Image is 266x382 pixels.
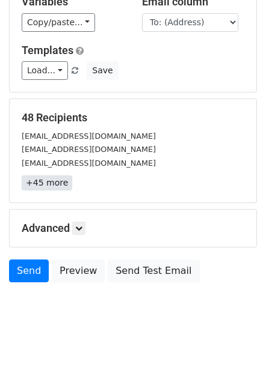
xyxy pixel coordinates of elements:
a: Send Test Email [108,259,199,282]
small: [EMAIL_ADDRESS][DOMAIN_NAME] [22,145,156,154]
iframe: Chat Widget [206,324,266,382]
a: Preview [52,259,105,282]
a: Load... [22,61,68,80]
h5: 48 Recipients [22,111,244,124]
button: Save [87,61,118,80]
a: Send [9,259,49,282]
a: Templates [22,44,73,56]
a: +45 more [22,175,72,190]
small: [EMAIL_ADDRESS][DOMAIN_NAME] [22,159,156,168]
a: Copy/paste... [22,13,95,32]
small: [EMAIL_ADDRESS][DOMAIN_NAME] [22,132,156,141]
h5: Advanced [22,222,244,235]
